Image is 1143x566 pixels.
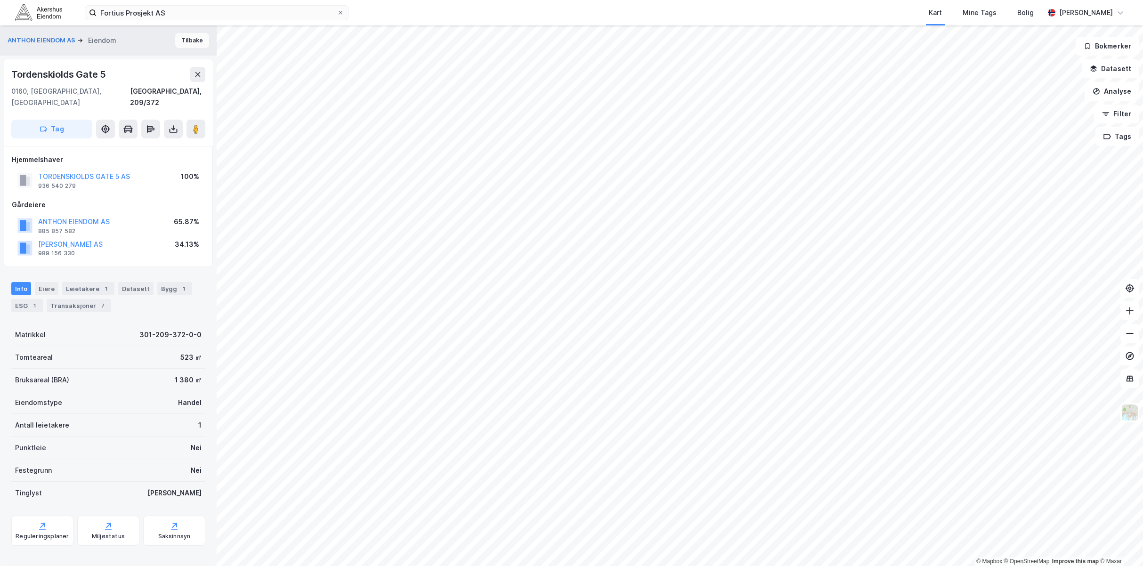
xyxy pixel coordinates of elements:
[181,171,199,182] div: 100%
[1094,105,1139,123] button: Filter
[11,299,43,312] div: ESG
[15,397,62,408] div: Eiendomstype
[1095,127,1139,146] button: Tags
[976,558,1002,565] a: Mapbox
[11,67,108,82] div: Tordenskiolds Gate 5
[8,36,77,45] button: ANTHON EIENDOM AS
[1096,521,1143,566] div: Kontrollprogram for chat
[15,4,62,21] img: akershus-eiendom-logo.9091f326c980b4bce74ccdd9f866810c.svg
[38,227,75,235] div: 885 857 582
[35,282,58,295] div: Eiere
[929,7,942,18] div: Kart
[15,352,53,363] div: Tomteareal
[179,284,188,293] div: 1
[98,301,107,310] div: 7
[47,299,111,312] div: Transaksjoner
[174,216,199,227] div: 65.87%
[175,374,202,386] div: 1 380 ㎡
[97,6,337,20] input: Søk på adresse, matrikkel, gårdeiere, leietakere eller personer
[158,533,191,540] div: Saksinnsyn
[1052,558,1099,565] a: Improve this map
[191,465,202,476] div: Nei
[178,397,202,408] div: Handel
[12,199,205,210] div: Gårdeiere
[11,86,130,108] div: 0160, [GEOGRAPHIC_DATA], [GEOGRAPHIC_DATA]
[963,7,997,18] div: Mine Tags
[15,329,46,340] div: Matrikkel
[1085,82,1139,101] button: Analyse
[157,282,192,295] div: Bygg
[30,301,39,310] div: 1
[180,352,202,363] div: 523 ㎡
[175,239,199,250] div: 34.13%
[11,120,92,138] button: Tag
[62,282,114,295] div: Leietakere
[38,182,76,190] div: 936 540 279
[147,487,202,499] div: [PERSON_NAME]
[15,487,42,499] div: Tinglyst
[1076,37,1139,56] button: Bokmerker
[191,442,202,453] div: Nei
[92,533,125,540] div: Miljøstatus
[198,420,202,431] div: 1
[38,250,75,257] div: 989 156 330
[15,420,69,431] div: Antall leietakere
[16,533,69,540] div: Reguleringsplaner
[1017,7,1034,18] div: Bolig
[11,282,31,295] div: Info
[1059,7,1113,18] div: [PERSON_NAME]
[1082,59,1139,78] button: Datasett
[15,374,69,386] div: Bruksareal (BRA)
[130,86,205,108] div: [GEOGRAPHIC_DATA], 209/372
[15,442,46,453] div: Punktleie
[88,35,116,46] div: Eiendom
[139,329,202,340] div: 301-209-372-0-0
[118,282,154,295] div: Datasett
[175,33,209,48] button: Tilbake
[1096,521,1143,566] iframe: Chat Widget
[15,465,52,476] div: Festegrunn
[1121,404,1139,421] img: Z
[12,154,205,165] div: Hjemmelshaver
[1004,558,1050,565] a: OpenStreetMap
[101,284,111,293] div: 1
